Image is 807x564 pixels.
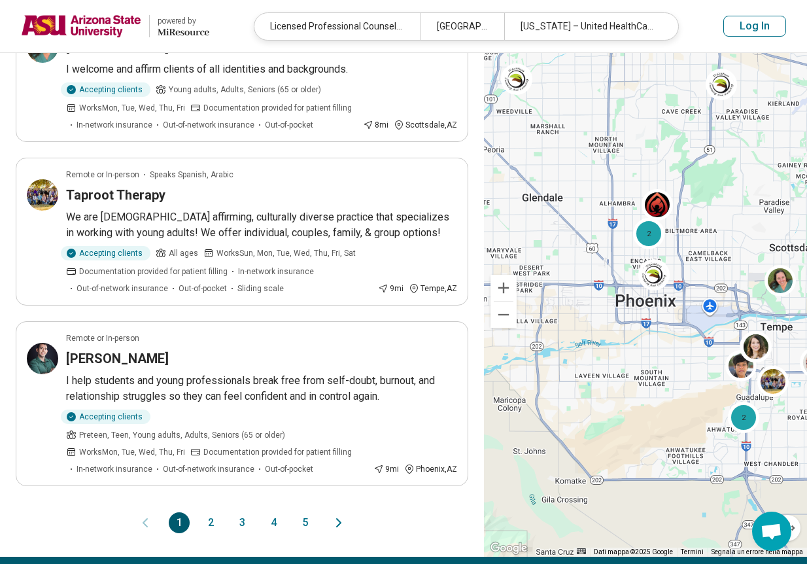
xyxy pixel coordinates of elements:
[487,540,530,557] img: Google
[66,373,457,404] p: I help students and young professionals break free from self-doubt, burnout, and relationship str...
[179,283,227,294] span: Out-of-pocket
[238,266,314,277] span: In-network insurance
[203,446,352,458] span: Documentation provided for patient filling
[77,119,152,131] span: In-network insurance
[66,62,457,77] p: I welcome and affirm clients of all identities and backgrounds.
[66,349,169,368] h3: [PERSON_NAME]
[577,548,586,554] button: Scorciatoie da tastiera
[150,169,233,181] span: Speaks Spanish, Arabic
[594,548,673,555] span: Dati mappa ©2025 Google
[421,13,504,40] div: [GEOGRAPHIC_DATA], [GEOGRAPHIC_DATA]
[728,402,759,433] div: 2
[681,548,704,555] a: Termini (si apre in una nuova scheda)
[163,119,254,131] span: Out-of-network insurance
[774,515,800,541] button: Controlli di visualizzazione della mappa
[378,283,403,294] div: 9 mi
[137,512,153,533] button: Previous page
[409,283,457,294] div: Tempe , AZ
[237,283,284,294] span: Sliding scale
[79,266,228,277] span: Documentation provided for patient filling
[169,512,190,533] button: 1
[294,512,315,533] button: 5
[66,186,165,204] h3: Taproot Therapy
[331,512,347,533] button: Next page
[200,512,221,533] button: 2
[79,446,185,458] span: Works Mon, Tue, Wed, Thu, Fri
[752,512,791,551] div: Aprire la chat
[394,119,457,131] div: Scottsdale , AZ
[633,218,664,249] div: 2
[232,512,252,533] button: 3
[373,463,399,475] div: 9 mi
[254,13,421,40] div: Licensed Professional Counselor (LPC)
[490,302,517,328] button: Zoom indietro
[490,275,517,301] button: Zoom avanti
[265,119,313,131] span: Out-of-pocket
[66,169,139,181] p: Remote or In-person
[169,84,321,96] span: Young adults, Adults, Seniors (65 or older)
[61,246,150,260] div: Accepting clients
[363,119,388,131] div: 8 mi
[203,102,352,114] span: Documentation provided for patient filling
[77,463,152,475] span: In-network insurance
[487,540,530,557] a: Visualizza questa zona in Google Maps (in una nuova finestra)
[169,247,198,259] span: All ages
[21,10,141,42] img: Arizona State University
[66,209,457,241] p: We are [DEMOGRAPHIC_DATA] affirming, culturally diverse practice that specializes in working with...
[79,102,185,114] span: Works Mon, Tue, Wed, Thu, Fri
[21,10,209,42] a: Arizona State Universitypowered by
[66,332,139,344] p: Remote or In-person
[504,13,670,40] div: [US_STATE] – United HealthCare Student Resources
[404,463,457,475] div: Phoenix , AZ
[163,463,254,475] span: Out-of-network insurance
[265,463,313,475] span: Out-of-pocket
[723,16,786,37] button: Log In
[712,548,803,555] a: Segnala un errore nella mappa
[216,247,356,259] span: Works Sun, Mon, Tue, Wed, Thu, Fri, Sat
[263,512,284,533] button: 4
[79,429,285,441] span: Preteen, Teen, Young adults, Adults, Seniors (65 or older)
[158,15,209,27] div: powered by
[61,410,150,424] div: Accepting clients
[77,283,168,294] span: Out-of-network insurance
[61,82,150,97] div: Accepting clients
